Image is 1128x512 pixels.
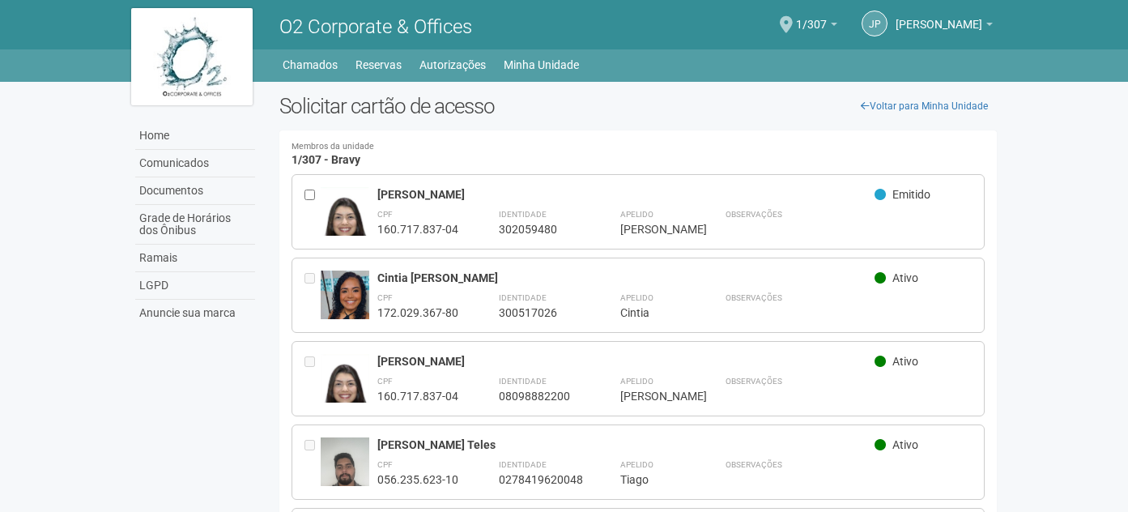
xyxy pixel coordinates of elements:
strong: Identidade [499,460,547,469]
a: Minha Unidade [504,53,579,76]
div: 302059480 [499,222,580,237]
div: Entre em contato com a Aministração para solicitar o cancelamento ou 2a via [304,354,321,403]
span: O2 Corporate & Offices [279,15,472,38]
span: Ativo [892,355,918,368]
div: Cintia [620,305,685,320]
strong: CPF [377,210,393,219]
a: 1/307 [796,20,837,33]
div: Tiago [620,472,685,487]
strong: Identidade [499,293,547,302]
strong: Apelido [620,460,653,469]
div: 160.717.837-04 [377,222,458,237]
strong: Identidade [499,377,547,386]
a: Grade de Horários dos Ônibus [135,205,255,245]
strong: Apelido [620,210,653,219]
a: Chamados [283,53,338,76]
a: Reservas [355,53,402,76]
div: 056.235.623-10 [377,472,458,487]
strong: CPF [377,377,393,386]
h4: 1/307 - Bravy [292,143,985,166]
small: Membros da unidade [292,143,985,151]
div: [PERSON_NAME] [377,354,875,369]
img: logo.jpg [131,8,253,105]
div: Cintia [PERSON_NAME] [377,271,875,285]
a: Voltar para Minha Unidade [852,94,997,118]
strong: Observações [726,293,782,302]
div: [PERSON_NAME] [377,187,875,202]
img: user.jpg [321,187,369,254]
span: João Pedro do Nascimento [896,2,982,31]
strong: CPF [377,293,393,302]
div: Entre em contato com a Aministração para solicitar o cancelamento ou 2a via [304,271,321,320]
img: user.jpg [321,271,369,328]
h2: Solicitar cartão de acesso [279,94,998,118]
a: JP [862,11,888,36]
a: Ramais [135,245,255,272]
div: 0278419620048 [499,472,580,487]
div: [PERSON_NAME] [620,389,685,403]
div: [PERSON_NAME] [620,222,685,237]
a: LGPD [135,272,255,300]
strong: Observações [726,460,782,469]
span: 1/307 [796,2,827,31]
strong: Identidade [499,210,547,219]
span: Emitido [892,188,930,201]
strong: Observações [726,210,782,219]
img: user.jpg [321,437,369,502]
a: Comunicados [135,150,255,177]
div: Entre em contato com a Aministração para solicitar o cancelamento ou 2a via [304,437,321,487]
div: 08098882200 [499,389,580,403]
a: Documentos [135,177,255,205]
a: Anuncie sua marca [135,300,255,326]
span: Ativo [892,271,918,284]
div: [PERSON_NAME] Teles [377,437,875,452]
strong: Observações [726,377,782,386]
div: 300517026 [499,305,580,320]
div: 160.717.837-04 [377,389,458,403]
a: Home [135,122,255,150]
a: Autorizações [419,53,486,76]
div: 172.029.367-80 [377,305,458,320]
img: user.jpg [321,354,369,420]
a: [PERSON_NAME] [896,20,993,33]
strong: Apelido [620,377,653,386]
strong: CPF [377,460,393,469]
strong: Apelido [620,293,653,302]
span: Ativo [892,438,918,451]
